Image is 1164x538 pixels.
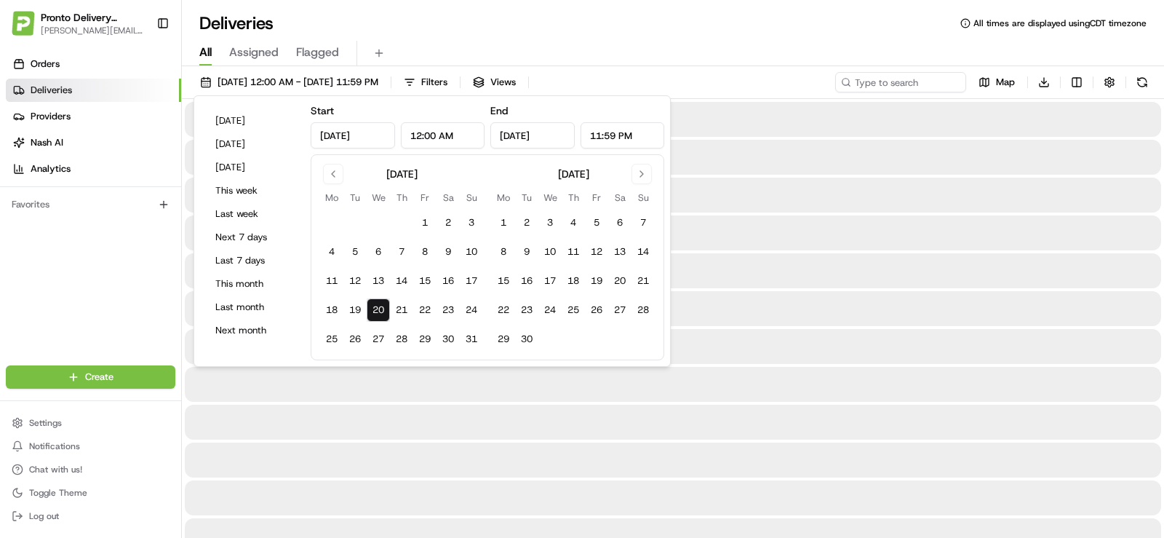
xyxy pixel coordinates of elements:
button: Toggle Theme [6,483,175,503]
div: We're available if you need us! [49,154,184,165]
span: Assigned [229,44,279,61]
label: End [490,104,508,117]
a: Providers [6,105,181,128]
button: 29 [492,328,515,351]
span: Orders [31,58,60,71]
button: 17 [460,269,483,293]
button: Pronto Delivery Service [41,10,145,25]
a: 💻API Documentation [117,205,239,232]
span: Map [996,76,1015,89]
button: 31 [460,328,483,351]
button: 15 [492,269,515,293]
button: Last month [209,297,296,317]
button: 10 [538,240,562,264]
button: 5 [343,240,367,264]
button: Next month [209,320,296,341]
button: 21 [631,269,655,293]
button: 8 [413,240,436,264]
th: Sunday [631,190,655,205]
button: 6 [367,240,390,264]
span: Providers [31,110,71,123]
button: 9 [515,240,538,264]
span: All times are displayed using CDT timezone [973,17,1147,29]
button: Chat with us! [6,459,175,480]
img: 1736555255976-a54dd68f-1ca7-489b-9aae-adbdc363a1c4 [15,139,41,165]
button: 24 [538,298,562,322]
button: 5 [585,211,608,234]
th: Wednesday [538,190,562,205]
span: Views [490,76,516,89]
th: Saturday [436,190,460,205]
p: Welcome 👋 [15,58,265,82]
button: 17 [538,269,562,293]
button: [DATE] [209,157,296,178]
th: Sunday [460,190,483,205]
span: Chat with us! [29,464,82,475]
th: Monday [492,190,515,205]
a: Powered byPylon [103,246,176,258]
button: 12 [343,269,367,293]
button: 25 [562,298,585,322]
button: 16 [436,269,460,293]
button: Refresh [1132,72,1152,92]
button: Create [6,365,175,389]
button: 23 [436,298,460,322]
button: 28 [390,328,413,351]
button: [PERSON_NAME][EMAIL_ADDRESS][DOMAIN_NAME] [41,25,145,36]
button: 26 [343,328,367,351]
button: 23 [515,298,538,322]
button: Start new chat [247,143,265,161]
span: Flagged [296,44,339,61]
span: Nash AI [31,136,63,149]
button: 12 [585,240,608,264]
input: Date [490,122,575,149]
th: Friday [413,190,436,205]
button: 20 [608,269,631,293]
span: Log out [29,510,59,522]
button: 22 [413,298,436,322]
input: Time [401,122,485,149]
div: 📗 [15,213,26,224]
button: Go to next month [631,164,652,184]
input: Date [311,122,395,149]
button: Settings [6,413,175,433]
button: 4 [320,240,343,264]
th: Tuesday [343,190,367,205]
button: Last 7 days [209,250,296,271]
span: Notifications [29,440,80,452]
th: Thursday [562,190,585,205]
button: 11 [320,269,343,293]
input: Clear [38,94,240,109]
span: [DATE] 12:00 AM - [DATE] 11:59 PM [218,76,378,89]
button: 14 [631,240,655,264]
span: Analytics [31,162,71,175]
div: [DATE] [558,167,589,181]
span: Settings [29,417,62,429]
button: [DATE] [209,134,296,154]
button: 8 [492,240,515,264]
button: 26 [585,298,608,322]
button: Go to previous month [323,164,343,184]
button: 18 [562,269,585,293]
button: 28 [631,298,655,322]
button: 13 [608,240,631,264]
button: Notifications [6,436,175,456]
input: Type to search [835,72,966,92]
button: 27 [367,328,390,351]
button: 30 [436,328,460,351]
button: 21 [390,298,413,322]
span: Knowledge Base [29,211,111,226]
button: 7 [631,211,655,234]
a: 📗Knowledge Base [9,205,117,232]
button: Log out [6,506,175,526]
div: Favorites [6,193,175,216]
button: 10 [460,240,483,264]
button: Views [466,72,522,92]
button: 2 [436,211,460,234]
button: This week [209,181,296,201]
input: Time [581,122,665,149]
button: Filters [397,72,454,92]
span: All [199,44,212,61]
span: Create [85,371,113,384]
